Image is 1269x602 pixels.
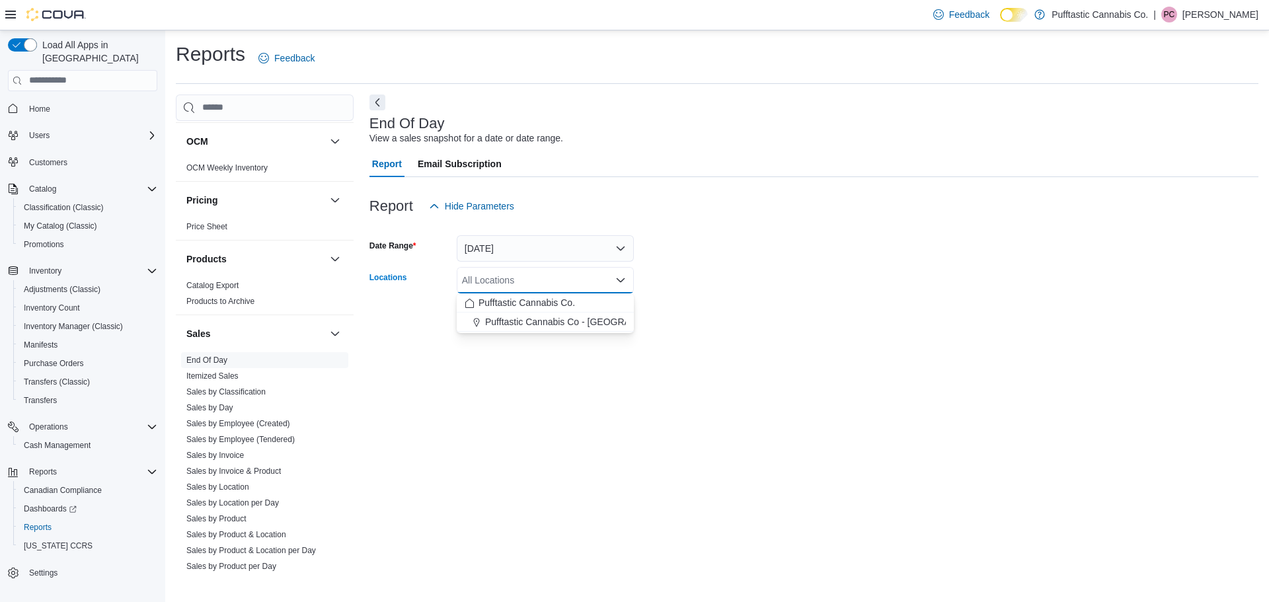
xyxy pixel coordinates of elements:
[457,235,634,262] button: [DATE]
[186,545,316,556] span: Sales by Product & Location per Day
[186,498,279,508] a: Sales by Location per Day
[186,403,233,412] a: Sales by Day
[3,262,163,280] button: Inventory
[24,239,64,250] span: Promotions
[186,355,227,365] span: End Of Day
[186,402,233,413] span: Sales by Day
[13,518,163,537] button: Reports
[24,263,157,279] span: Inventory
[19,282,106,297] a: Adjustments (Classic)
[24,101,56,117] a: Home
[372,151,402,177] span: Report
[13,354,163,373] button: Purchase Orders
[327,133,343,149] button: OCM
[26,8,86,21] img: Cova
[186,482,249,492] a: Sales by Location
[186,252,227,266] h3: Products
[19,356,157,371] span: Purchase Orders
[186,222,227,231] a: Price Sheet
[19,300,85,316] a: Inventory Count
[19,237,69,252] a: Promotions
[369,272,407,283] label: Locations
[186,529,286,540] span: Sales by Product & Location
[29,467,57,477] span: Reports
[369,241,416,251] label: Date Range
[19,337,63,353] a: Manifests
[19,218,157,234] span: My Catalog (Classic)
[176,160,354,181] div: OCM
[424,193,519,219] button: Hide Parameters
[24,564,157,581] span: Settings
[19,393,62,408] a: Transfers
[186,467,281,476] a: Sales by Invoice & Product
[19,482,157,498] span: Canadian Compliance
[24,522,52,533] span: Reports
[3,418,163,436] button: Operations
[19,319,128,334] a: Inventory Manager (Classic)
[19,319,157,334] span: Inventory Manager (Classic)
[24,263,67,279] button: Inventory
[1000,8,1028,22] input: Dark Mode
[176,278,354,315] div: Products
[24,221,97,231] span: My Catalog (Classic)
[457,293,634,313] button: Pufftastic Cannabis Co.
[253,45,320,71] a: Feedback
[19,337,157,353] span: Manifests
[176,352,354,580] div: Sales
[19,501,82,517] a: Dashboards
[24,303,80,313] span: Inventory Count
[24,155,73,170] a: Customers
[24,202,104,213] span: Classification (Classic)
[19,519,57,535] a: Reports
[186,530,286,539] a: Sales by Product & Location
[19,501,157,517] span: Dashboards
[186,434,295,445] span: Sales by Employee (Tendered)
[24,128,157,143] span: Users
[186,281,239,290] a: Catalog Export
[13,436,163,455] button: Cash Management
[186,296,254,307] span: Products to Archive
[19,218,102,234] a: My Catalog (Classic)
[24,100,157,117] span: Home
[186,514,247,523] a: Sales by Product
[19,437,157,453] span: Cash Management
[176,219,354,240] div: Pricing
[13,391,163,410] button: Transfers
[457,293,634,332] div: Choose from the following options
[24,504,77,514] span: Dashboards
[3,153,163,172] button: Customers
[24,128,55,143] button: Users
[949,8,989,21] span: Feedback
[928,1,995,28] a: Feedback
[3,99,163,118] button: Home
[485,315,683,328] span: Pufftastic Cannabis Co - [GEOGRAPHIC_DATA]
[1153,7,1156,22] p: |
[29,568,58,578] span: Settings
[186,371,239,381] span: Itemized Sales
[19,200,109,215] a: Classification (Classic)
[186,163,268,172] a: OCM Weekly Inventory
[327,251,343,267] button: Products
[186,387,266,396] a: Sales by Classification
[186,327,211,340] h3: Sales
[24,181,157,197] span: Catalog
[186,194,217,207] h3: Pricing
[186,451,244,460] a: Sales by Invoice
[19,482,107,498] a: Canadian Compliance
[37,38,157,65] span: Load All Apps in [GEOGRAPHIC_DATA]
[19,374,157,390] span: Transfers (Classic)
[13,481,163,500] button: Canadian Compliance
[13,537,163,555] button: [US_STATE] CCRS
[13,317,163,336] button: Inventory Manager (Classic)
[19,237,157,252] span: Promotions
[327,192,343,208] button: Pricing
[24,321,123,332] span: Inventory Manager (Classic)
[3,126,163,145] button: Users
[186,562,276,571] a: Sales by Product per Day
[29,422,68,432] span: Operations
[369,116,445,132] h3: End Of Day
[13,217,163,235] button: My Catalog (Classic)
[369,94,385,110] button: Next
